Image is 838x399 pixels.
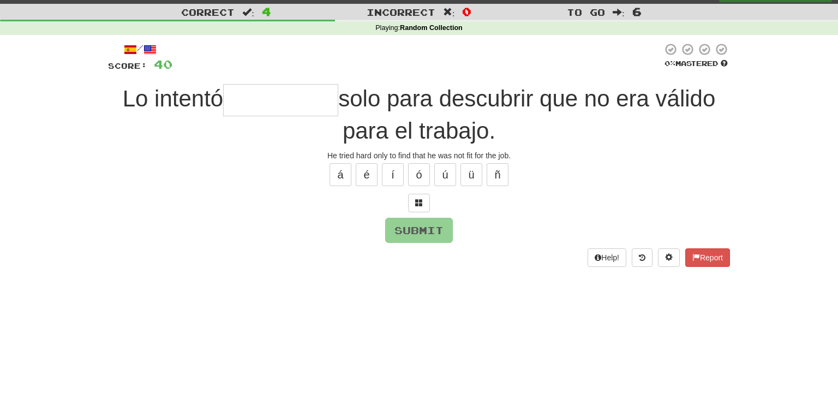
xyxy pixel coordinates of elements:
[400,24,463,32] strong: Random Collection
[685,248,730,267] button: Report
[330,163,351,186] button: á
[443,8,455,17] span: :
[123,86,224,111] span: Lo intentó
[460,163,482,186] button: ü
[462,5,471,18] span: 0
[408,194,430,212] button: Switch sentence to multiple choice alt+p
[662,59,730,69] div: Mastered
[356,163,378,186] button: é
[108,43,172,56] div: /
[242,8,254,17] span: :
[434,163,456,186] button: ú
[154,57,172,71] span: 40
[108,61,147,70] span: Score:
[613,8,625,17] span: :
[632,5,642,18] span: 6
[665,59,675,68] span: 0 %
[338,86,715,144] span: solo para descubrir que no era válido para el trabajo.
[382,163,404,186] button: í
[588,248,626,267] button: Help!
[567,7,605,17] span: To go
[367,7,435,17] span: Incorrect
[108,150,730,161] div: He tried hard only to find that he was not fit for the job.
[408,163,430,186] button: ó
[487,163,508,186] button: ñ
[262,5,271,18] span: 4
[181,7,235,17] span: Correct
[385,218,453,243] button: Submit
[632,248,653,267] button: Round history (alt+y)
